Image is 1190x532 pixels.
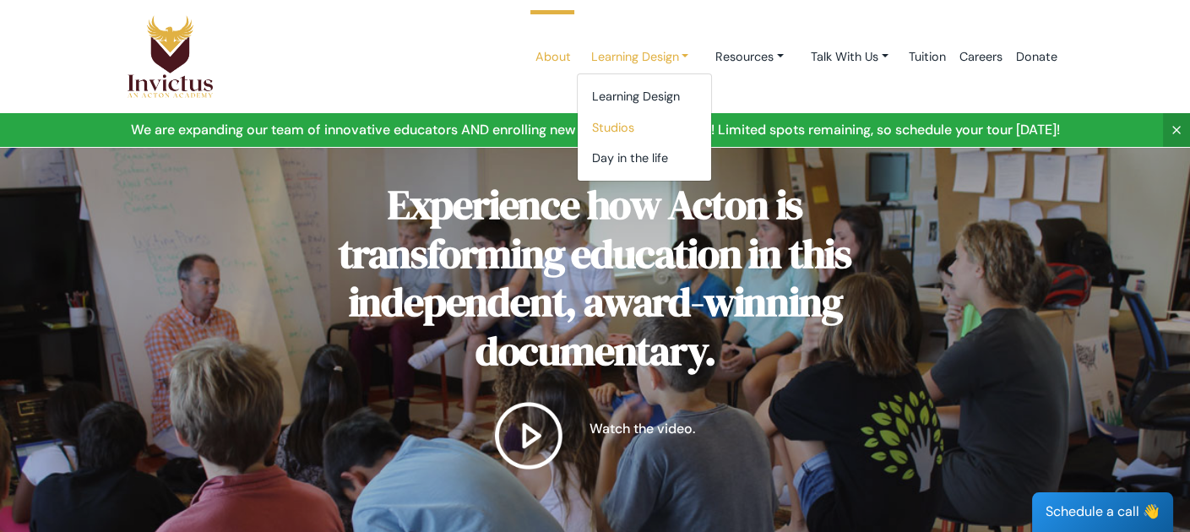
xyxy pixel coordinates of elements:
a: Studios [578,112,711,144]
a: Careers [953,21,1009,93]
a: Talk With Us [797,41,902,73]
img: play button [495,402,562,470]
img: Logo [127,14,215,99]
div: Schedule a call 👋 [1032,492,1173,532]
div: Learning Design [577,73,712,182]
a: Watch the video. [287,402,904,470]
a: About [528,21,577,93]
a: Tuition [902,21,953,93]
a: Resources [702,41,797,73]
a: Day in the life [578,143,711,174]
a: Donate [1009,21,1064,93]
p: Watch the video. [590,420,695,439]
a: Learning Design [578,81,711,112]
a: Learning Design [577,41,702,73]
h2: Experience how Acton is transforming education in this independent, award-winning documentary. [287,181,904,375]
